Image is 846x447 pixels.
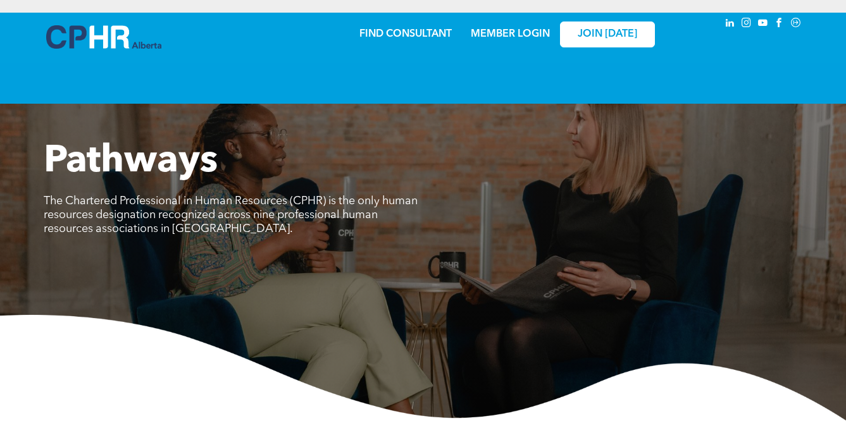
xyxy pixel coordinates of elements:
[560,21,655,47] a: JOIN [DATE]
[578,28,637,40] span: JOIN [DATE]
[789,16,803,33] a: Social network
[756,16,770,33] a: youtube
[44,143,218,181] span: Pathways
[723,16,737,33] a: linkedin
[740,16,754,33] a: instagram
[471,29,550,39] a: MEMBER LOGIN
[44,195,418,235] span: The Chartered Professional in Human Resources (CPHR) is the only human resources designation reco...
[773,16,787,33] a: facebook
[46,25,161,49] img: A blue and white logo for cp alberta
[359,29,452,39] a: FIND CONSULTANT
